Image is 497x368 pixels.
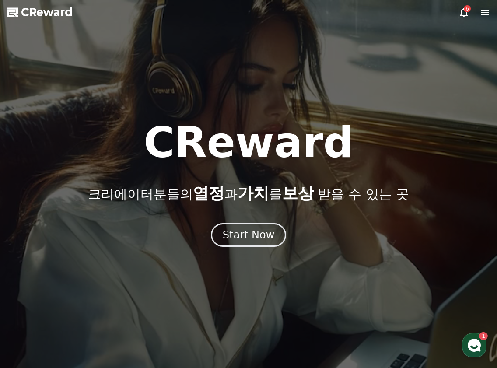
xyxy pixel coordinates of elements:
[193,184,224,202] span: 열정
[282,184,314,202] span: 보상
[211,232,287,240] a: Start Now
[143,122,353,164] h1: CReward
[458,7,469,18] a: 6
[7,5,73,19] a: CReward
[211,223,287,247] button: Start Now
[238,184,269,202] span: 가치
[88,185,409,202] p: 크리에이터분들의 과 를 받을 수 있는 곳
[223,228,275,242] div: Start Now
[464,5,471,12] div: 6
[21,5,73,19] span: CReward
